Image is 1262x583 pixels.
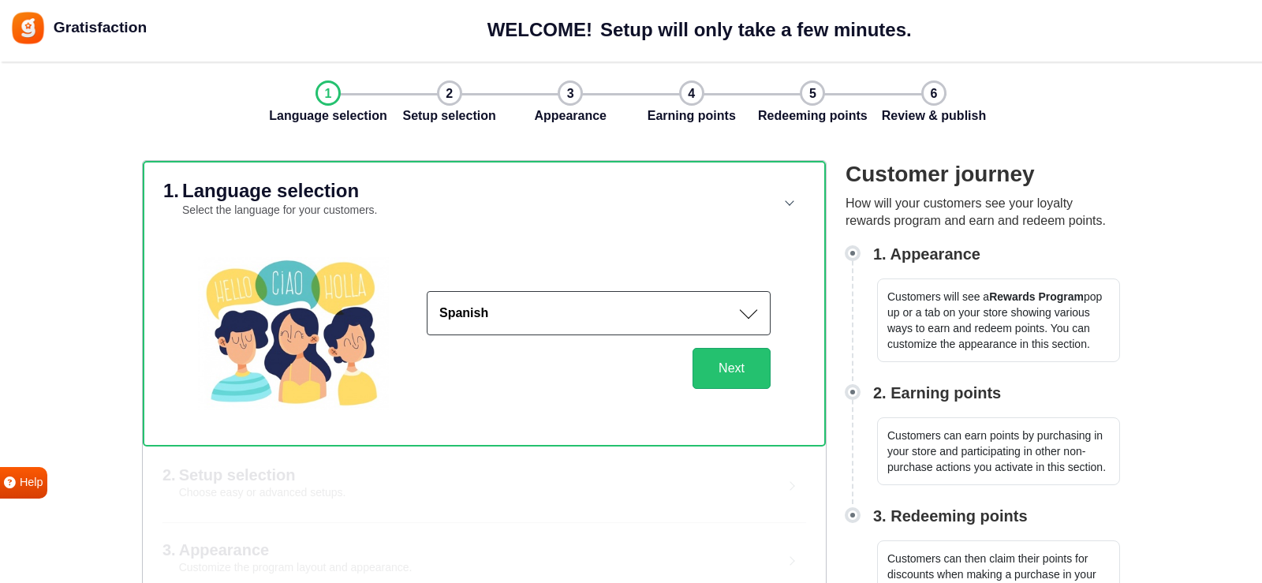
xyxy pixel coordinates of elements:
[54,17,147,39] span: Gratisfaction
[873,504,1028,528] h3: 3. Redeeming points
[20,474,43,491] span: Help
[846,160,1120,189] h2: Customer journey
[989,290,1084,303] strong: Rewards Program
[163,181,179,219] h2: 1.
[182,181,377,200] h2: Language selection
[873,242,980,266] h3: 1. Appearance
[439,306,488,320] strong: Spanish
[877,417,1120,485] p: Customers can earn points by purchasing in your store and participating in other non-purchase act...
[487,19,592,42] h1: WELCOME!
[10,10,46,46] img: Gratisfaction
[846,195,1120,230] p: How will your customers see your loyalty rewards program and earn and redeem points.
[693,348,771,389] button: Next
[600,19,912,42] h1: Setup will only take a few minutes.
[873,381,1001,405] h3: 2. Earning points
[182,204,377,216] small: Select the language for your customers.
[877,278,1120,362] p: Customers will see a pop up or a tab on your store showing various ways to earn and redeem points...
[427,291,771,335] button: Spanish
